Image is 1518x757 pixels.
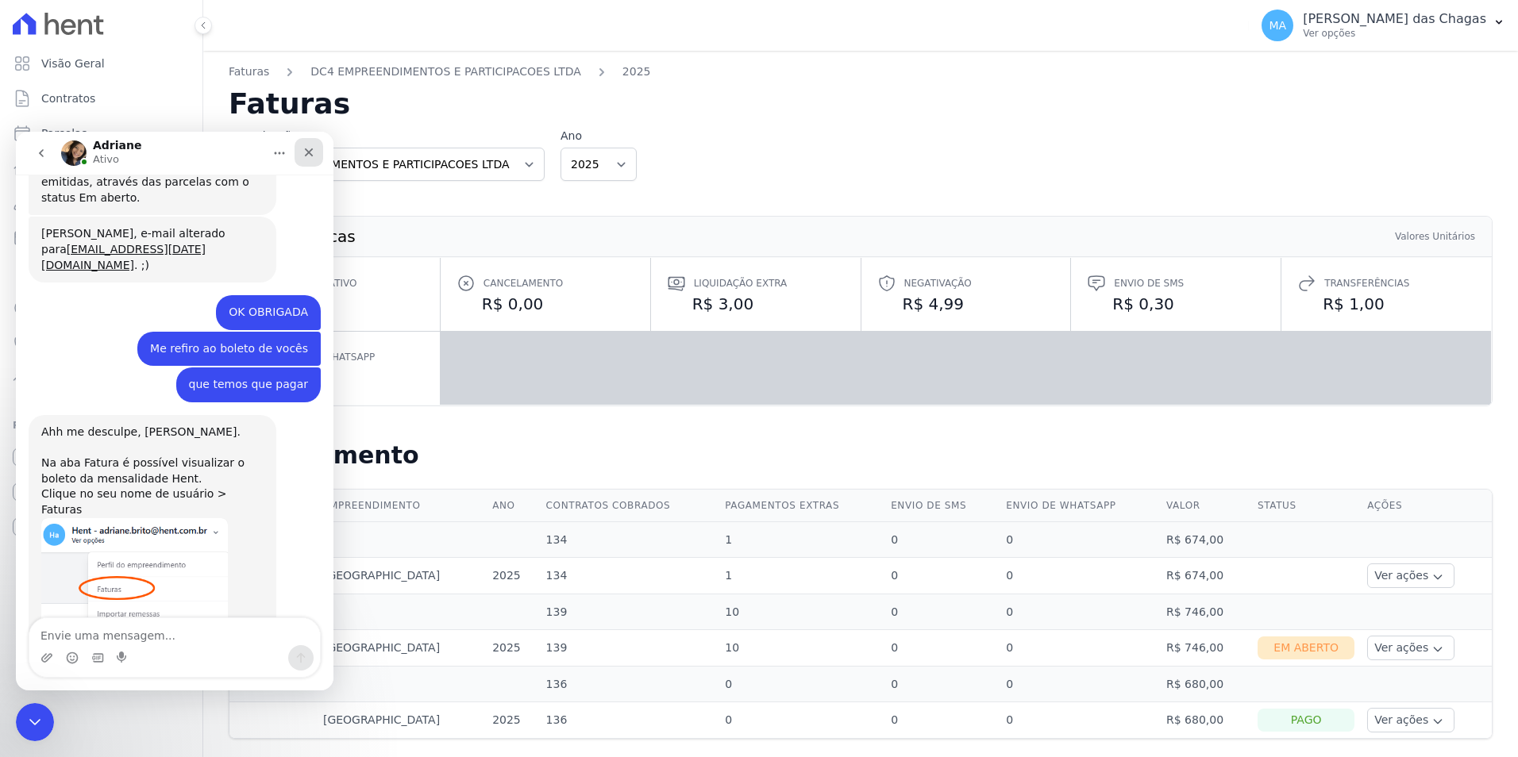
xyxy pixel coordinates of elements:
[719,630,884,667] td: 10
[1258,709,1354,732] div: Pago
[229,63,269,80] a: Faturas
[486,702,539,739] td: 2025
[229,441,1493,470] h2: Detalhamento
[1160,558,1251,594] td: R$ 674,00
[1160,490,1251,522] th: Valor
[25,520,37,532] button: Upload do anexo
[484,275,563,291] span: Cancelamento
[25,293,248,355] div: Ahh me desculpe, [PERSON_NAME]. Na aba Fatura é possível visualizar o boleto da mensalidade Hent.
[486,490,539,522] th: Ano
[13,486,304,513] textarea: Envie uma mensagem...
[317,630,486,667] td: [GEOGRAPHIC_DATA]
[884,558,1000,594] td: 0
[1160,667,1251,702] td: R$ 680,00
[1367,708,1454,732] button: Ver ações
[173,245,292,261] div: que temos que pagar
[213,173,292,189] div: OK OBRIGADA
[6,476,196,508] a: Conta Hent
[272,513,298,539] button: Enviar uma mensagem
[719,594,884,630] td: 10
[884,522,1000,558] td: 0
[486,630,539,667] td: 2025
[719,667,884,702] td: 0
[540,522,719,558] td: 134
[1367,636,1454,660] button: Ver ações
[6,327,196,359] a: Negativação
[667,293,845,315] dd: R$ 3,00
[16,703,54,741] iframe: Intercom live chat
[6,362,196,394] a: Troca de Arquivos
[877,293,1055,315] dd: R$ 4,99
[1394,229,1476,244] th: Valores Unitários
[41,125,87,141] span: Parcelas
[75,520,88,532] button: Selecionador de GIF
[540,702,719,739] td: 136
[13,416,190,435] div: Plataformas
[317,558,486,594] td: [GEOGRAPHIC_DATA]
[13,236,305,283] div: Michele diz…
[540,558,719,594] td: 134
[694,275,788,291] span: Liquidação extra
[1000,630,1160,667] td: 0
[6,292,196,324] a: Crédito
[160,236,305,271] div: que temos que pagar
[1160,594,1251,630] td: R$ 746,00
[6,117,196,149] a: Parcelas
[486,558,539,594] td: 2025
[200,163,305,198] div: OK OBRIGADA
[13,283,260,609] div: Ahh me desculpe, [PERSON_NAME].Na aba Fatura é possível visualizar o boleto da mensalidade Hent.C...
[229,63,1493,90] nav: Breadcrumb
[6,222,196,254] a: Minha Carteira
[1269,20,1286,31] span: MA
[1303,27,1486,40] p: Ver opções
[41,56,105,71] span: Visão Geral
[719,522,884,558] td: 1
[1249,3,1518,48] button: MA [PERSON_NAME] das Chagas Ver opções
[246,293,424,315] dd: R$ 5,00
[6,152,196,184] a: Lotes
[6,83,196,114] a: Contratos
[1087,293,1265,315] dd: R$ 0,30
[719,490,884,522] th: Pagamentos extras
[6,257,196,289] a: Transferências
[13,200,305,236] div: Michele diz…
[1114,275,1184,291] span: Envio de SMS
[884,594,1000,630] td: 0
[904,275,972,291] span: Negativação
[317,702,486,739] td: [GEOGRAPHIC_DATA]
[884,667,1000,702] td: 0
[1258,636,1354,659] div: Em Aberto
[1000,702,1160,739] td: 0
[1160,702,1251,739] td: R$ 680,00
[622,63,651,80] a: 2025
[101,520,114,532] button: Start recording
[41,90,95,106] span: Contratos
[719,702,884,739] td: 0
[246,367,424,389] dd: R$ 0,40
[310,63,581,80] a: DC4 EMPREENDIMENTOS E PARTICIPACOES LTDA
[25,355,248,386] div: Clique no seu nome de usuário > Faturas
[121,200,305,235] div: Me refiro ao boleto de vocês
[134,209,292,225] div: Me refiro ao boleto de vocês
[13,283,305,644] div: Adriane diz…
[229,90,1493,118] h2: Faturas
[1160,522,1251,558] td: R$ 674,00
[6,48,196,79] a: Visão Geral
[229,128,545,144] label: Organização
[1000,594,1160,630] td: 0
[50,520,63,532] button: Selecionador de Emoji
[719,558,884,594] td: 1
[884,702,1000,739] td: 0
[1303,11,1486,27] p: [PERSON_NAME] das Chagas
[540,667,719,702] td: 136
[457,293,634,315] dd: R$ 0,00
